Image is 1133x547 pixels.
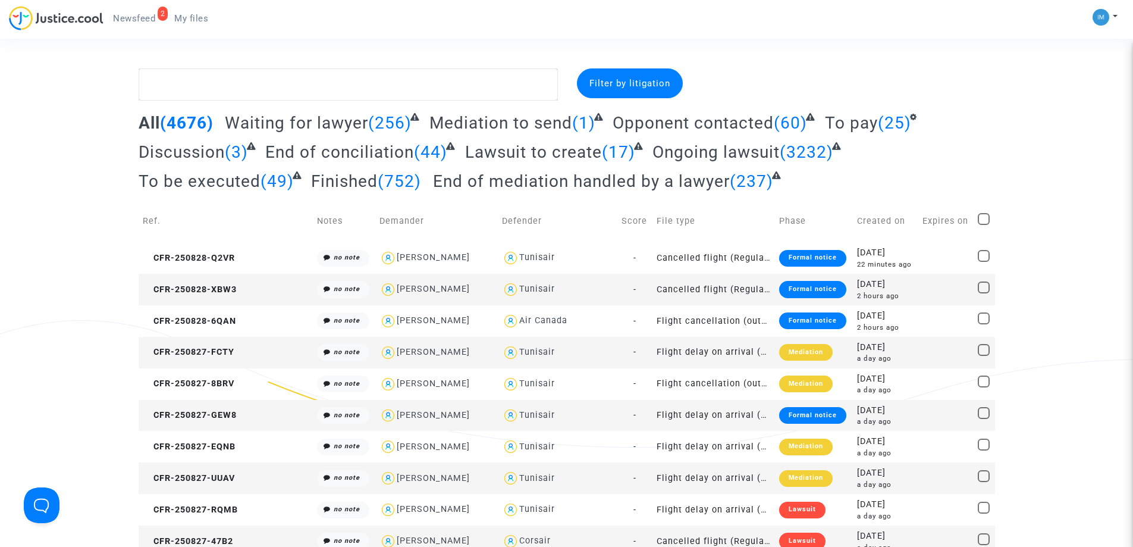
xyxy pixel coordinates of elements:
[24,487,59,523] iframe: Help Scout Beacon - Open
[375,200,498,242] td: Demander
[633,379,636,389] span: -
[502,407,519,424] img: icon-user.svg
[397,347,470,357] div: [PERSON_NAME]
[633,536,636,546] span: -
[825,113,878,133] span: To pay
[633,285,636,295] span: -
[502,501,519,518] img: icon-user.svg
[857,373,914,386] div: [DATE]
[779,502,826,518] div: Lawsuit
[113,13,155,24] span: Newsfeed
[103,10,165,27] a: 2Newsfeed
[143,379,234,389] span: CFR-250827-8BRV
[433,171,730,191] span: End of mediation handled by a lawyer
[143,347,234,357] span: CFR-250827-FCTY
[502,249,519,267] img: icon-user.svg
[878,113,911,133] span: (25)
[143,473,235,483] span: CFR-250827-UUAV
[857,310,914,323] div: [DATE]
[397,252,470,262] div: [PERSON_NAME]
[633,410,636,420] span: -
[633,473,636,483] span: -
[519,442,555,452] div: Tunisair
[397,379,470,389] div: [PERSON_NAME]
[857,278,914,291] div: [DATE]
[730,171,773,191] span: (237)
[857,291,914,301] div: 2 hours ago
[652,242,775,274] td: Cancelled flight (Regulation EC 261/2004)
[465,142,602,162] span: Lawsuit to create
[143,410,237,420] span: CFR-250827-GEW8
[633,316,636,326] span: -
[165,10,218,27] a: My files
[633,505,636,515] span: -
[379,407,397,424] img: icon-user.svg
[334,442,360,450] i: no note
[857,530,914,543] div: [DATE]
[379,376,397,393] img: icon-user.svg
[519,504,555,514] div: Tunisair
[311,171,378,191] span: Finished
[519,284,555,294] div: Tunisair
[397,442,470,452] div: [PERSON_NAME]
[502,438,519,455] img: icon-user.svg
[397,315,470,326] div: [PERSON_NAME]
[652,305,775,337] td: Flight cancellation (outside of EU - Montreal Convention)
[857,260,914,270] div: 22 minutes ago
[334,348,360,356] i: no note
[158,7,168,21] div: 2
[519,379,555,389] div: Tunisair
[633,253,636,263] span: -
[519,252,555,262] div: Tunisair
[139,113,160,133] span: All
[502,281,519,298] img: icon-user.svg
[779,376,833,392] div: Mediation
[853,200,918,242] td: Created on
[652,494,775,526] td: Flight delay on arrival (outside of EU - Montreal Convention)
[160,113,214,133] span: (4676)
[397,504,470,514] div: [PERSON_NAME]
[502,312,519,330] img: icon-user.svg
[334,285,360,293] i: no note
[857,246,914,260] div: [DATE]
[429,113,572,133] span: Mediation to send
[334,505,360,513] i: no note
[368,113,412,133] span: (256)
[261,171,294,191] span: (49)
[397,410,470,420] div: [PERSON_NAME]
[857,417,914,427] div: a day ago
[633,442,636,452] span: -
[613,113,774,133] span: Opponent contacted
[143,253,235,263] span: CFR-250828-Q2VR
[857,435,914,448] div: [DATE]
[414,142,447,162] span: (44)
[519,315,567,326] div: Air Canada
[774,113,807,133] span: (60)
[780,142,833,162] span: (3232)
[652,337,775,368] td: Flight delay on arrival (outside of EU - Montreal Convention)
[139,142,225,162] span: Discussion
[379,438,397,455] img: icon-user.svg
[779,470,833,487] div: Mediation
[502,470,519,487] img: icon-user.svg
[313,200,375,242] td: Notes
[143,316,236,326] span: CFR-250828-6QAN
[633,347,636,357] span: -
[519,473,555,483] div: Tunisair
[143,442,236,452] span: CFR-250827-EQNB
[779,344,833,361] div: Mediation
[652,368,775,400] td: Flight cancellation (outside of EU - Montreal Convention)
[139,171,261,191] span: To be executed
[225,142,248,162] span: (3)
[502,344,519,361] img: icon-user.svg
[397,284,470,294] div: [PERSON_NAME]
[652,142,780,162] span: Ongoing lawsuit
[857,448,914,458] div: a day ago
[857,341,914,354] div: [DATE]
[857,498,914,511] div: [DATE]
[589,78,670,89] span: Filter by litigation
[334,380,360,387] i: no note
[918,200,974,242] td: Expires on
[779,250,846,267] div: Formal notice
[519,410,555,420] div: Tunisair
